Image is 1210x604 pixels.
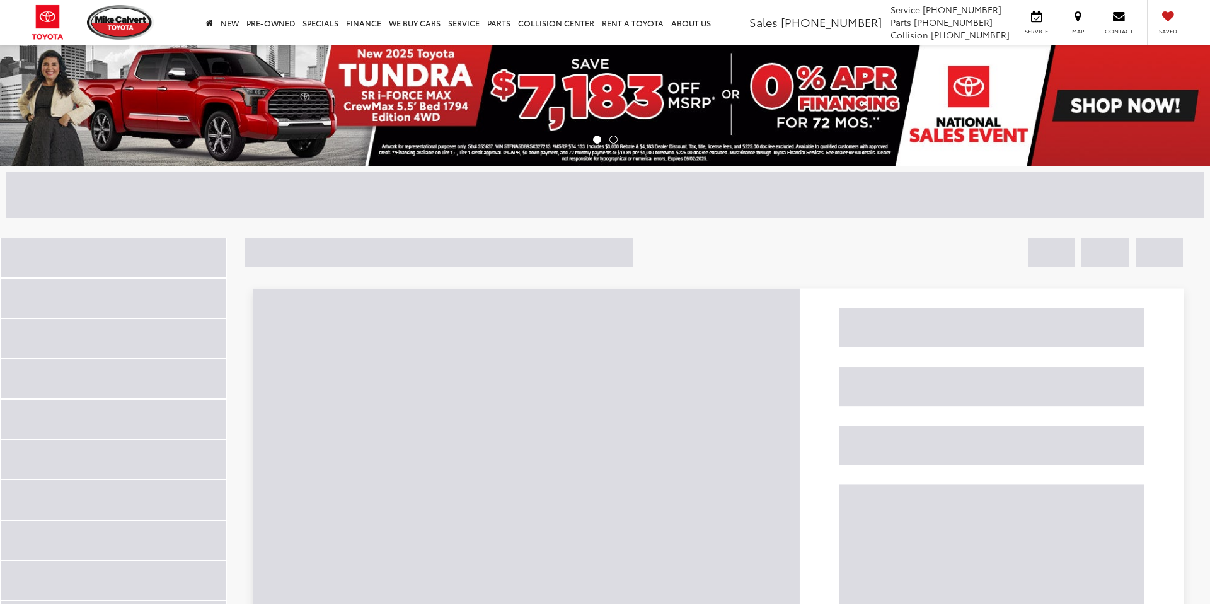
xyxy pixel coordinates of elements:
[890,28,928,41] span: Collision
[923,3,1001,16] span: [PHONE_NUMBER]
[1022,27,1051,35] span: Service
[1064,27,1092,35] span: Map
[781,14,882,30] span: [PHONE_NUMBER]
[87,5,154,40] img: Mike Calvert Toyota
[914,16,993,28] span: [PHONE_NUMBER]
[1105,27,1133,35] span: Contact
[931,28,1010,41] span: [PHONE_NUMBER]
[890,3,920,16] span: Service
[890,16,911,28] span: Parts
[749,14,778,30] span: Sales
[1154,27,1182,35] span: Saved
